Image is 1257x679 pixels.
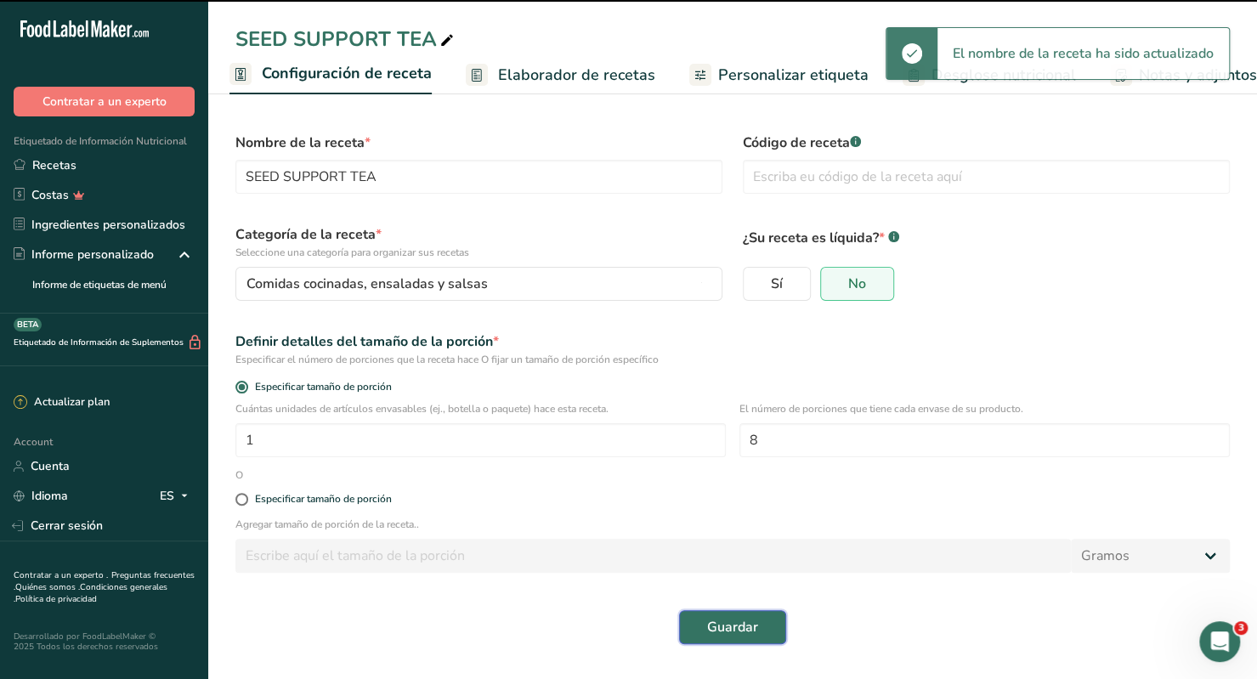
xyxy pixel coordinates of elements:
input: Escribe aquí el tamaño de la porción [235,539,1071,573]
span: Configuración de receta [262,62,432,85]
button: Guardar [679,610,786,644]
span: No [848,275,866,292]
div: El nombre de la receta ha sido actualizado [937,28,1229,79]
div: Especificar el número de porciones que la receta hace O fijar un tamaño de porción específico [235,352,1230,367]
a: Personalizar etiqueta [689,56,869,94]
p: Seleccione una categoría para organizar sus recetas [235,245,722,260]
span: Comidas cocinadas, ensaladas y salsas [246,274,488,294]
span: Especificar tamaño de porción [248,381,392,393]
div: SEED SUPPORT TEA [235,24,457,54]
input: Escriba el nombre de su receta aquí [235,160,722,194]
div: O [225,467,253,483]
div: BETA [14,318,42,331]
div: Especificar tamaño de porción [255,493,392,506]
div: ES [160,486,195,506]
span: Guardar [707,617,758,637]
p: El número de porciones que tiene cada envase de su producto. [739,401,1230,416]
button: Contratar a un experto [14,87,195,116]
label: Nombre de la receta [235,133,722,153]
span: Sí [771,275,783,292]
span: 3 [1234,621,1248,635]
a: Política de privacidad [15,593,97,605]
span: Elaborador de recetas [498,64,655,87]
div: Definir detalles del tamaño de la porción [235,331,1230,352]
button: Comidas cocinadas, ensaladas y salsas [235,267,722,301]
p: ¿Su receta es líquida? [743,224,1230,248]
a: Condiciones generales . [14,581,167,605]
a: Configuración de receta [229,54,432,95]
iframe: Intercom live chat [1199,621,1240,662]
a: Contratar a un experto . [14,569,108,581]
label: Categoría de la receta [235,224,722,260]
label: Código de receta [743,133,1230,153]
p: Agregar tamaño de porción de la receta.. [235,517,1230,532]
a: Quiénes somos . [15,581,80,593]
p: Cuántas unidades de artículos envasables (ej., botella o paquete) hace esta receta. [235,401,726,416]
div: Informe personalizado [14,246,154,263]
div: Desarrollado por FoodLabelMaker © 2025 Todos los derechos reservados [14,631,195,652]
a: Elaborador de recetas [466,56,655,94]
a: Idioma [14,481,68,511]
input: Escriba eu código de la receta aquí [743,160,1230,194]
a: Preguntas frecuentes . [14,569,195,593]
span: Personalizar etiqueta [718,64,869,87]
div: Actualizar plan [14,394,110,411]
